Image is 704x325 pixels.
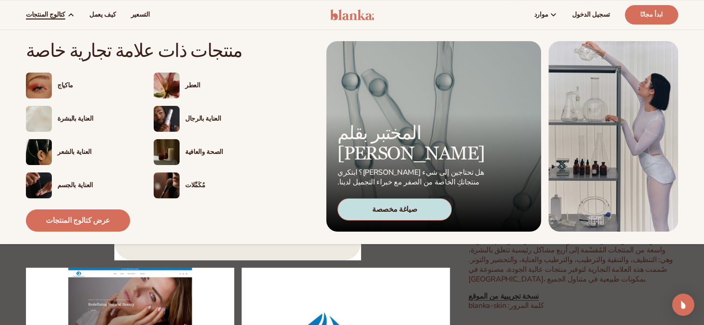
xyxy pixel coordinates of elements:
div: فتح برنامج Intercom Messenger [672,294,694,316]
img: أنثى مع مكياج عيون لامع. [26,73,52,98]
font: مُكَمِّلات [185,181,205,190]
img: الشعار [330,9,374,20]
font: تسجيل الدخول [572,10,610,19]
a: أنثى مع فرشاة المكياج. مُكَمِّلات [154,172,263,198]
a: نسخة تجريبية من الموقع [468,291,539,301]
img: ذكر يحمل زجاجة مرطب. [154,106,180,132]
a: عرض كتالوج المنتجات [26,209,130,232]
font: كتالوج المنتجات [26,10,65,19]
img: شعر الأنثى مسحوب إلى الخلف باستخدام المشابك. [26,139,52,165]
a: صيغة المنتج المجهرية. المختبر بقلم [PERSON_NAME] هل تحتاجين إلى شيء [PERSON_NAME]؟ ابتكري منتجاتك... [326,41,541,232]
font: هل تحتاجين إلى شيء [PERSON_NAME]؟ ابتكري منتجاتكِ الخاصة من الصفر مع خبراء التجميل لدينا. [337,167,484,187]
img: يد الرجل تضع المرطب. [26,172,52,198]
a: أنثى مع مكياج عيون لامع. ماكياج [26,73,135,98]
font: التسعير [131,10,150,19]
img: أنثى مع فرشاة المكياج. [154,172,180,198]
font: العناية بالرجال [185,114,221,123]
font: صياغة مخصصة [372,204,417,215]
font: المختبر بقلم [PERSON_NAME] [337,122,484,165]
font: كلمة المرور: blanka-skin [468,300,544,311]
font: Clear Skin Collective هو متجر إلكتروني جاهز، يحمل علامة تجارية بالكامل، يقدم خدمة الشحن المباشر ع... [468,207,674,284]
font: منتجات ذات علامة تجارية خاصة [26,40,242,62]
a: الشموع والبخور على الطاولة. الصحة والعافية [154,139,263,165]
a: عينة من كريم مرطب. العناية بالبشرة [26,106,135,132]
font: العطر [185,81,200,90]
a: يد الرجل تضع المرطب. العناية بالجسم [26,172,135,198]
font: ابدأ مجانًا [640,10,663,19]
a: زهرة زهرية اللون. العطر [154,73,263,98]
a: شعر الأنثى مسحوب إلى الخلف باستخدام المشابك. العناية بالشعر [26,139,135,165]
font: ماكياج [57,81,73,90]
img: أنثى في المختبر مع المعدات. [548,41,678,232]
img: الشموع والبخور على الطاولة. [154,139,180,165]
font: الصحة والعافية [185,147,223,156]
font: العناية بالشعر [57,147,92,156]
font: العناية بالبشرة [57,114,93,123]
font: العناية بالجسم [57,181,93,190]
a: ابدأ مجانًا [625,5,678,25]
font: موارد [534,10,548,19]
img: عينة من كريم مرطب. [26,106,52,132]
font: عرض كتالوج المنتجات [46,215,110,226]
font: كيف يعمل [89,10,116,19]
img: زهرة زهرية اللون. [154,73,180,98]
a: ذكر يحمل زجاجة مرطب. العناية بالرجال [154,106,263,132]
